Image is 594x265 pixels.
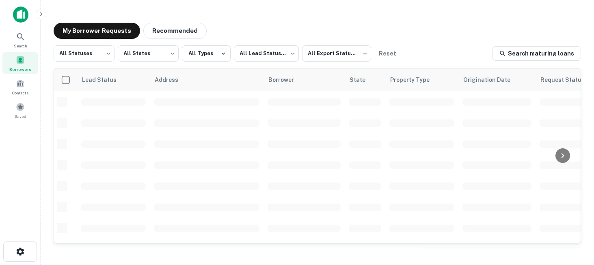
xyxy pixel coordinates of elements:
[234,43,299,64] div: All Lead Statuses
[15,113,26,120] span: Saved
[150,68,264,91] th: Address
[13,6,28,23] img: capitalize-icon.png
[264,68,345,91] th: Borrower
[54,43,114,64] div: All Statuses
[2,29,38,51] a: Search
[345,68,385,91] th: State
[390,75,440,85] span: Property Type
[492,46,581,61] a: Search maturing loans
[385,68,458,91] th: Property Type
[463,75,521,85] span: Origination Date
[2,99,38,121] a: Saved
[302,43,371,64] div: All Export Statuses
[2,76,38,98] a: Contacts
[143,23,207,39] button: Recommended
[54,23,140,39] button: My Borrower Requests
[14,43,27,49] span: Search
[118,43,179,64] div: All States
[77,68,150,91] th: Lead Status
[458,68,536,91] th: Origination Date
[182,45,231,62] button: All Types
[9,66,31,73] span: Borrowers
[155,75,189,85] span: Address
[82,75,127,85] span: Lead Status
[12,90,28,96] span: Contacts
[374,45,400,62] button: Reset
[268,75,305,85] span: Borrower
[2,52,38,74] a: Borrowers
[350,75,376,85] span: State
